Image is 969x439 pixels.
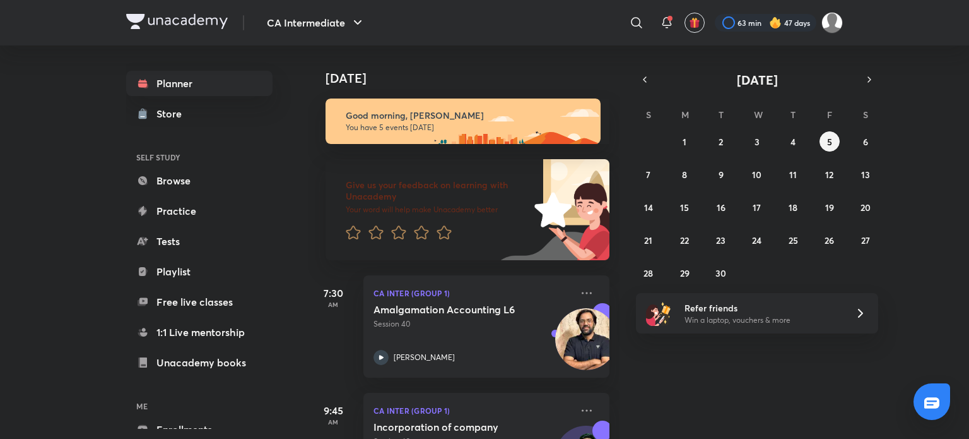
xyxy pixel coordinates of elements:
img: Company Logo [126,14,228,29]
button: September 21, 2025 [638,230,659,250]
button: September 2, 2025 [711,131,731,152]
button: September 28, 2025 [638,263,659,283]
h5: 7:30 [308,286,358,301]
button: September 7, 2025 [638,164,659,184]
abbr: September 17, 2025 [753,201,761,213]
a: Tests [126,229,273,254]
a: 1:1 Live mentorship [126,320,273,345]
button: September 9, 2025 [711,164,731,184]
abbr: September 13, 2025 [861,169,870,181]
p: Win a laptop, vouchers & more [684,315,840,326]
p: Your word will help make Unacademy better [346,205,530,215]
a: Unacademy books [126,350,273,375]
h6: SELF STUDY [126,147,273,168]
img: feedback_image [491,159,609,260]
button: September 25, 2025 [783,230,803,250]
button: September 10, 2025 [747,164,767,184]
abbr: September 1, 2025 [683,136,686,148]
abbr: September 28, 2025 [643,267,653,279]
abbr: September 7, 2025 [646,169,650,181]
a: Browse [126,168,273,193]
button: September 29, 2025 [674,263,695,283]
h5: Incorporation of company [373,421,531,433]
button: September 3, 2025 [747,131,767,152]
button: September 14, 2025 [638,197,659,217]
button: September 11, 2025 [783,164,803,184]
abbr: September 10, 2025 [752,169,761,181]
button: September 5, 2025 [819,131,840,152]
button: September 22, 2025 [674,230,695,250]
button: September 26, 2025 [819,230,840,250]
p: Session 40 [373,318,572,330]
abbr: September 21, 2025 [644,234,652,246]
abbr: Wednesday [754,109,763,121]
button: September 24, 2025 [747,230,767,250]
button: September 27, 2025 [855,230,876,250]
div: Store [156,106,189,121]
button: September 18, 2025 [783,197,803,217]
abbr: Thursday [790,109,796,121]
button: September 15, 2025 [674,197,695,217]
a: Playlist [126,259,273,284]
a: Store [126,101,273,126]
a: Company Logo [126,14,228,32]
p: CA Inter (Group 1) [373,286,572,301]
abbr: September 16, 2025 [717,201,725,213]
p: CA Inter (Group 1) [373,403,572,418]
h5: 9:45 [308,403,358,418]
button: September 20, 2025 [855,197,876,217]
abbr: September 30, 2025 [715,267,726,279]
abbr: September 14, 2025 [644,201,653,213]
abbr: September 27, 2025 [861,234,870,246]
button: September 13, 2025 [855,164,876,184]
abbr: September 3, 2025 [755,136,760,148]
button: avatar [684,13,705,33]
a: Planner [126,71,273,96]
img: streak [769,16,782,29]
img: referral [646,301,671,326]
abbr: Monday [681,109,689,121]
p: [PERSON_NAME] [394,352,455,363]
img: avatar [689,17,700,28]
button: CA Intermediate [259,10,373,35]
abbr: September 11, 2025 [789,169,797,181]
abbr: September 6, 2025 [863,136,868,148]
abbr: September 18, 2025 [789,201,797,213]
abbr: Saturday [863,109,868,121]
button: September 4, 2025 [783,131,803,152]
p: AM [308,301,358,308]
abbr: September 26, 2025 [825,234,834,246]
button: September 23, 2025 [711,230,731,250]
abbr: September 2, 2025 [719,136,723,148]
button: September 6, 2025 [855,131,876,152]
h6: ME [126,395,273,417]
button: September 12, 2025 [819,164,840,184]
abbr: Friday [827,109,832,121]
button: September 16, 2025 [711,197,731,217]
abbr: September 4, 2025 [790,136,796,148]
abbr: September 12, 2025 [825,169,833,181]
button: September 8, 2025 [674,164,695,184]
button: September 19, 2025 [819,197,840,217]
span: [DATE] [737,71,778,88]
abbr: Sunday [646,109,651,121]
abbr: Tuesday [719,109,724,121]
p: You have 5 events [DATE] [346,123,589,133]
h6: Give us your feedback on learning with Unacademy [346,179,530,202]
abbr: September 24, 2025 [752,234,761,246]
button: September 17, 2025 [747,197,767,217]
abbr: September 15, 2025 [680,201,689,213]
h5: Amalgamation Accounting L6 [373,303,531,316]
button: [DATE] [654,71,860,88]
img: morning [326,99,601,144]
abbr: September 8, 2025 [682,169,687,181]
abbr: September 19, 2025 [825,201,834,213]
abbr: September 20, 2025 [860,201,871,213]
h6: Refer friends [684,301,840,315]
img: siddhant soni [821,12,843,33]
a: Practice [126,198,273,224]
abbr: September 5, 2025 [827,136,832,148]
button: September 30, 2025 [711,263,731,283]
button: September 1, 2025 [674,131,695,152]
abbr: September 29, 2025 [680,267,690,279]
